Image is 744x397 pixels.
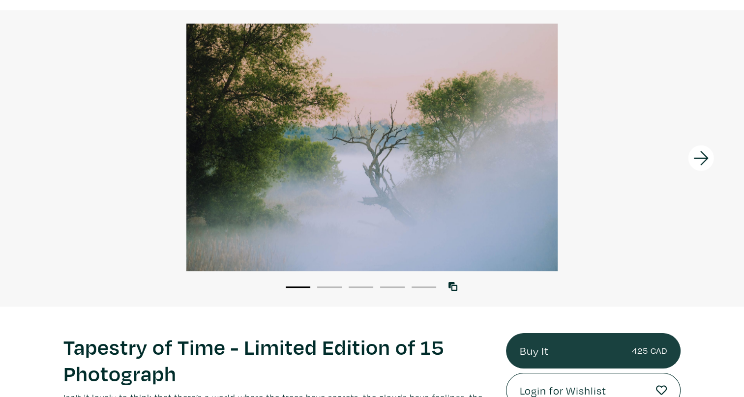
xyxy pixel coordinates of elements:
button: 5 of 5 [412,286,436,288]
h1: Tapestry of Time - Limited Edition of 15 Photograph [63,333,491,386]
button: 3 of 5 [349,286,373,288]
button: 1 of 5 [286,286,310,288]
small: 425 CAD [631,344,667,357]
button: 4 of 5 [380,286,405,288]
a: Buy It425 CAD [506,333,681,369]
button: 2 of 5 [317,286,342,288]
